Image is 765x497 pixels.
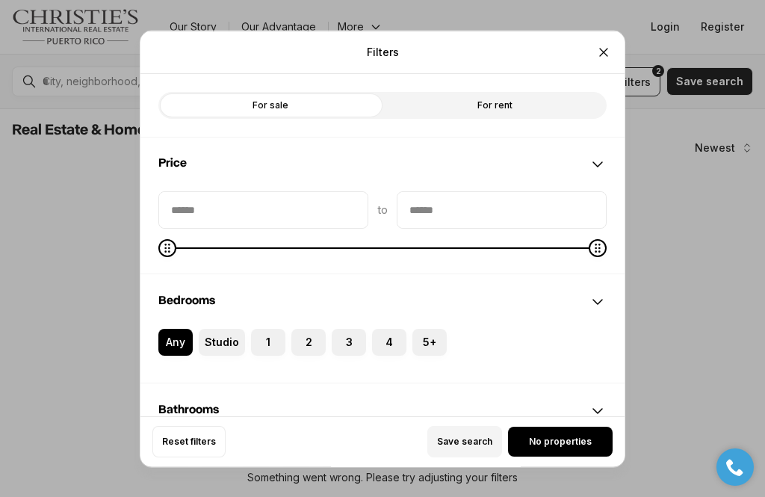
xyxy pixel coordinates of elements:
button: Reset filters [152,426,226,457]
div: Bedrooms [140,328,625,382]
label: Any [158,328,193,355]
span: Bathrooms [158,403,219,415]
label: 4 [372,328,406,355]
span: Bedrooms [158,294,215,306]
div: Price [140,191,625,273]
label: 3 [332,328,366,355]
button: Save search [427,426,502,457]
label: For rent [382,91,607,118]
p: Filters [367,46,399,58]
div: Bedrooms [140,274,625,328]
span: No properties [529,436,592,448]
div: Price [140,137,625,191]
span: Save search [437,436,492,448]
span: Minimum [158,238,176,256]
input: priceMax [397,191,606,227]
label: 5+ [412,328,447,355]
input: priceMin [159,191,368,227]
button: No properties [508,427,613,457]
span: Price [158,156,187,168]
label: For sale [158,91,382,118]
span: to [377,203,388,215]
span: Reset filters [162,436,216,448]
span: Maximum [589,238,607,256]
div: Bathrooms [140,383,625,437]
button: Close [589,37,619,67]
label: 2 [291,328,326,355]
label: 1 [251,328,285,355]
label: Studio [199,328,245,355]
